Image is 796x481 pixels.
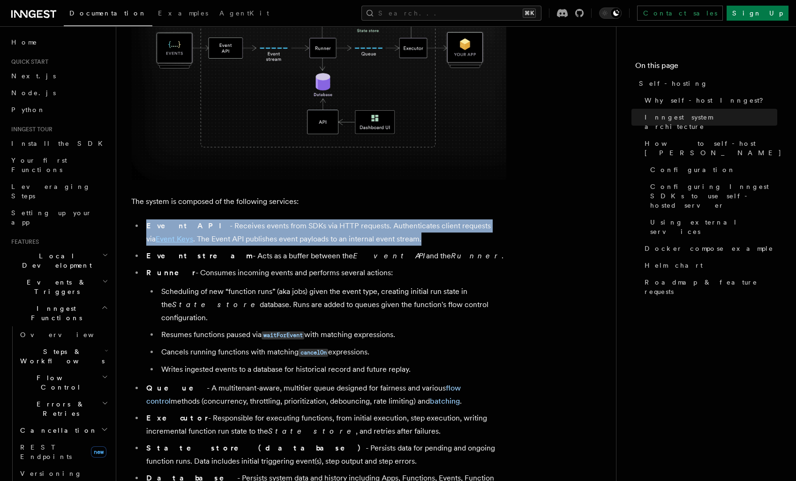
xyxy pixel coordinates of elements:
span: Overview [20,331,117,338]
span: Inngest Functions [8,304,101,323]
a: REST Endpointsnew [16,439,110,465]
span: REST Endpoints [20,443,72,460]
a: Using external services [646,214,777,240]
a: Node.js [8,84,110,101]
a: Docker compose example [641,240,777,257]
strong: Event stream [146,251,253,260]
strong: Runner [146,268,195,277]
strong: Event API [146,221,230,230]
li: - Receives events from SDKs via HTTP requests. Authenticates client requests via . The Event API ... [143,219,506,246]
a: Configuring Inngest SDKs to use self-hosted server [646,178,777,214]
strong: Executor [146,413,208,422]
button: Toggle dark mode [599,8,622,19]
a: Your first Functions [8,152,110,178]
strong: Queue [146,383,207,392]
li: Scheduling of new “function runs” (aka jobs) given the event type, creating initial run state in ... [158,285,506,324]
code: waitForEvent [262,331,304,339]
a: Setting up your app [8,204,110,231]
span: Steps & Workflows [16,347,105,366]
strong: State store (database) [146,443,366,452]
span: Flow Control [16,373,102,392]
a: Python [8,101,110,118]
a: Contact sales [637,6,723,21]
span: Leveraging Steps [11,183,90,200]
span: Quick start [8,58,48,66]
em: Event API [353,251,426,260]
p: The system is composed of the following services: [131,195,506,208]
em: State store [172,300,260,309]
h4: On this page [635,60,777,75]
a: Helm chart [641,257,777,274]
a: Install the SDK [8,135,110,152]
span: Docker compose example [645,244,773,253]
span: Versioning [20,470,82,477]
span: Home [11,38,38,47]
span: Inngest tour [8,126,53,133]
a: Overview [16,326,110,343]
span: Examples [158,9,208,17]
span: Cancellation [16,426,98,435]
span: Roadmap & feature requests [645,278,777,296]
button: Errors & Retries [16,396,110,422]
li: Writes ingested events to a database for historical record and future replay. [158,363,506,376]
li: - Persists data for pending and ongoing function runs. Data includes initial triggering event(s),... [143,442,506,468]
a: Roadmap & feature requests [641,274,777,300]
a: Next.js [8,68,110,84]
button: Steps & Workflows [16,343,110,369]
span: Configuration [650,165,736,174]
span: Why self-host Inngest? [645,96,770,105]
li: - Responsible for executing functions, from initial execution, step execution, writing incrementa... [143,412,506,438]
a: Inngest system architecture [641,109,777,135]
span: Python [11,106,45,113]
button: Local Development [8,248,110,274]
a: How to self-host [PERSON_NAME] [641,135,777,161]
button: Cancellation [16,422,110,439]
span: Helm chart [645,261,703,270]
span: Next.js [11,72,56,80]
li: Cancels running functions with matching expressions. [158,346,506,359]
a: Home [8,34,110,51]
span: Setting up your app [11,209,92,226]
span: AgentKit [219,9,269,17]
span: Self-hosting [639,79,708,88]
span: Node.js [11,89,56,97]
a: Event Keys [156,234,193,243]
a: Sign Up [727,6,788,21]
code: cancelOn [299,349,328,357]
span: Local Development [8,251,102,270]
a: AgentKit [214,3,275,25]
a: flow control [146,383,461,406]
a: batching [430,397,460,406]
span: Your first Functions [11,157,67,173]
li: - Consumes incoming events and performs several actions: [143,266,506,376]
button: Search...⌘K [361,6,541,21]
li: - A multitenant-aware, multitier queue designed for fairness and various methods (concurrency, th... [143,382,506,408]
a: Documentation [64,3,152,26]
a: waitForEvent [262,330,304,339]
button: Flow Control [16,369,110,396]
span: new [91,446,106,458]
a: Examples [152,3,214,25]
span: Inngest system architecture [645,113,777,131]
span: Using external services [650,218,777,236]
span: Errors & Retries [16,399,102,418]
span: Features [8,238,39,246]
span: Install the SDK [11,140,108,147]
span: Configuring Inngest SDKs to use self-hosted server [650,182,777,210]
span: How to self-host [PERSON_NAME] [645,139,782,158]
a: Why self-host Inngest? [641,92,777,109]
a: cancelOn [299,347,328,356]
li: - Acts as a buffer between the and the . [143,249,506,263]
kbd: ⌘K [523,8,536,18]
button: Inngest Functions [8,300,110,326]
em: Runner [451,251,502,260]
em: State store [268,427,356,436]
button: Events & Triggers [8,274,110,300]
a: Configuration [646,161,777,178]
a: Self-hosting [635,75,777,92]
li: Resumes functions paused via with matching expressions. [158,328,506,342]
span: Documentation [69,9,147,17]
a: Leveraging Steps [8,178,110,204]
span: Events & Triggers [8,278,102,296]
